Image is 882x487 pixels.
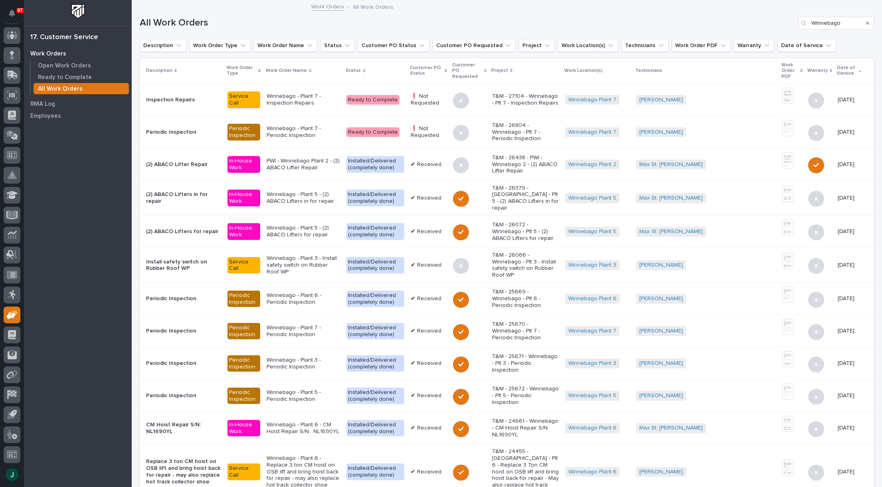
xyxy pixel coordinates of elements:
[18,8,23,13] p: 97
[492,418,559,438] p: T&M - 24661 - Winnebago - CM Hoist Repair S/N: NL1690YL
[146,295,221,302] p: Periodic Inspection
[140,17,795,29] h1: All Work Orders
[24,110,132,122] a: Employees
[798,17,874,30] div: Search
[267,325,340,338] p: Winnebago - Plant 7 - Periodic Inspection
[639,97,683,103] a: [PERSON_NAME]
[838,360,861,367] p: [DATE]
[635,66,662,75] p: Technicians
[411,469,447,475] p: ✔ Received
[146,328,221,335] p: Periodic Inspection
[838,328,861,335] p: [DATE]
[411,295,447,302] p: ✔ Received
[140,283,874,315] tr: Periodic InspectionPeriodic InspectionWinnebago - Plant 6 - Periodic InspectionInstalled/Delivere...
[140,39,186,52] button: Description
[267,255,340,275] p: Winnebago - Plant 3 - Install safety switch on Rubber Roof WP
[140,216,874,248] tr: (2) ABACO Lifters for repairIn-House WorkWinnebago - Plant 5 - (2) ABACO Lifters for repairInstal...
[492,252,559,279] p: T&M - 26066 - Winnebago - Plt 3 - Install safety switch on Rubber Roof WP
[146,161,221,168] p: (2) ABACO Lifter Repair
[568,392,616,399] a: Winnebago Plant 5
[838,392,861,399] p: [DATE]
[30,50,66,57] p: Work Orders
[491,66,508,75] p: Project
[38,62,91,69] p: Open Work Orders
[31,83,132,94] a: All Work Orders
[146,66,172,75] p: Description
[519,39,555,52] button: Project
[346,323,404,340] div: Installed/Delivered (completely done)
[227,223,260,240] div: In-House Work
[30,113,61,120] p: Employees
[346,66,361,75] p: Status
[639,360,683,367] a: [PERSON_NAME]
[639,295,683,302] a: [PERSON_NAME]
[564,66,603,75] p: Work Location(s)
[346,156,404,173] div: Installed/Delivered (completely done)
[227,463,260,480] div: Service Call
[140,315,874,347] tr: Periodic InspectionPeriodic InspectionWinnebago - Plant 7 - Periodic InspectionInstalled/Delivere...
[146,129,221,136] p: Periodic Inspection
[568,262,616,269] a: Winnebago Plant 3
[346,190,404,206] div: Installed/Delivered (completely done)
[410,63,443,78] p: Customer PO Status
[433,39,516,52] button: Customer PO Requested
[411,195,447,202] p: ✔ Received
[146,392,221,399] p: Periodic Inspection
[140,116,874,148] tr: Periodic InspectionPeriodic InspectionWinnebago - Plant 7 - Periodic InspectionReady to Complete❗...
[227,91,260,108] div: Service Call
[411,125,447,139] p: ❗ Not Requested
[346,388,404,404] div: Installed/Delivered (completely done)
[346,257,404,274] div: Installed/Delivered (completely done)
[346,291,404,307] div: Installed/Delivered (completely done)
[24,48,132,59] a: Work Orders
[411,228,447,235] p: ✔ Received
[838,129,861,136] p: [DATE]
[568,295,617,302] a: Winnebago Plant 6
[568,360,616,367] a: Winnebago Plant 3
[568,97,616,103] a: Winnebago Plant 7
[267,389,340,403] p: Winnebago - Plant 5 - Periodic Inspection
[492,154,559,174] p: T&M - 26438 - PWI - Winnebago 2 - (2) ABACO Lifter Repair
[227,156,260,173] div: In-House Work
[227,257,260,274] div: Service Call
[227,291,260,307] div: Periodic Inspection
[411,392,447,399] p: ✔ Received
[838,469,861,475] p: [DATE]
[311,2,344,11] a: Work Orders
[353,2,393,11] p: All Work Orders
[227,190,260,206] div: In-House Work
[492,321,559,341] p: T&M - 25670 - Winnebago - Plt 7 - Periodic Inspection
[227,124,260,141] div: Periodic Inspection
[558,39,618,52] button: Work Location(s)
[10,10,20,22] div: Notifications97
[146,259,221,272] p: Install safety switch on Rubber Roof WP
[411,161,447,168] p: ✔ Received
[4,5,20,22] button: Notifications
[267,93,340,107] p: Winnebago - Plant 7 - Inspection Repairs
[411,360,447,367] p: ✔ Received
[781,61,798,81] p: Work Order PDF
[492,222,559,242] p: T&M - 26072 - Winnebago - Plt 5 - (2) ABACO Lifters for repair
[492,93,559,107] p: T&M - 27104 - Winnebago - Plt 7 - Inspection Repairs
[146,191,221,205] p: (2) ABACO Lifters in for repair
[38,85,83,93] p: All Work Orders
[346,420,404,437] div: Installed/Delivered (completely done)
[266,66,307,75] p: Work Order Name
[38,74,92,81] p: Ready to Complete
[267,225,340,238] p: Winnebago - Plant 5 - (2) ABACO Lifters for repair
[492,185,559,212] p: T&M - 26379 - [GEOGRAPHIC_DATA] - Plt 5 - (2) ABACO Lifters in for repair
[568,161,616,168] a: Winnebago Plant 2
[227,388,260,404] div: Periodic Inspection
[320,39,355,52] button: Status
[838,295,861,302] p: [DATE]
[346,95,399,105] div: Ready to Complete
[267,125,340,139] p: Winnebago - Plant 7 - Periodic Inspection
[227,420,260,437] div: In-House Work
[568,195,616,202] a: Winnebago Plant 5
[346,223,404,240] div: Installed/Delivered (completely done)
[411,328,447,335] p: ✔ Received
[568,425,617,432] a: Winnebago Plant 6
[31,71,132,83] a: Ready to Complete
[639,425,703,432] a: Max St. [PERSON_NAME]
[492,122,559,142] p: T&M - 26804 - Winnebago - Plt 7 - Periodic Inspection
